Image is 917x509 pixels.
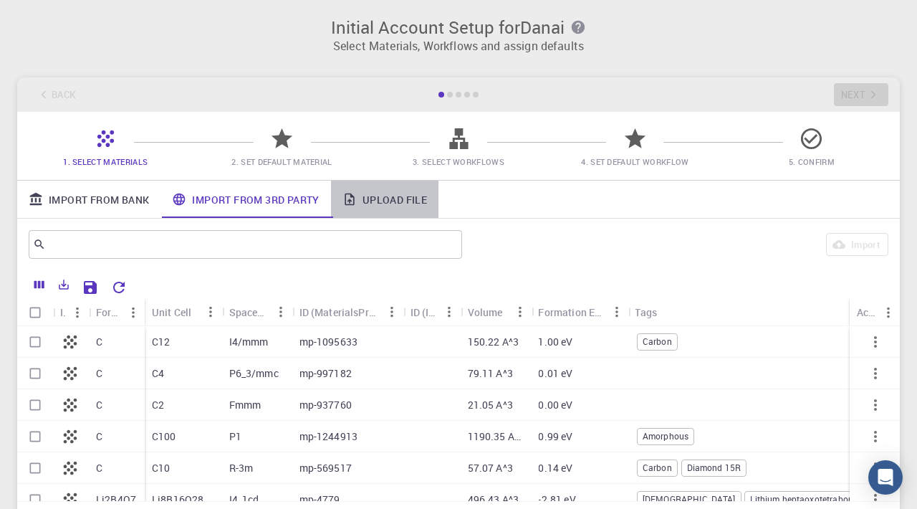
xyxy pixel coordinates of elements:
[229,398,261,412] p: Fmmm
[745,493,868,505] span: Lithium heptaoxotetraborate
[60,298,66,326] div: Icon
[538,461,572,475] p: 0.14 eV
[145,298,222,326] div: Unit Cell
[403,298,461,326] div: ID (ICSD)
[292,298,403,326] div: ID (MaterialsProject)
[635,298,657,326] div: Tags
[96,461,102,475] p: C
[152,298,191,326] div: Unit Cell
[231,156,332,167] span: 2. Set Default Material
[857,298,877,326] div: Actions
[17,181,160,218] a: Import From Bank
[581,156,688,167] span: 4. Set Default Workflow
[468,429,524,444] p: 1190.35 A^3
[52,273,76,296] button: Export
[331,181,438,218] a: Upload File
[96,398,102,412] p: C
[468,461,513,475] p: 57.07 A^3
[850,298,900,326] div: Actions
[538,398,572,412] p: 0.00 eV
[638,336,677,348] span: Carbon
[299,298,380,326] div: ID (MaterialsProject)
[152,335,170,349] p: C12
[96,493,136,507] p: Li2B4O7
[152,493,203,507] p: Li8B16O28
[96,335,102,349] p: C
[682,462,746,474] span: Diamond 15R
[538,335,572,349] p: 1.00 eV
[605,300,628,323] button: Menu
[299,366,352,381] p: mp-997182
[468,335,519,349] p: 150.22 A^3
[199,300,222,323] button: Menu
[152,398,164,412] p: C2
[66,301,89,324] button: Menu
[413,156,504,167] span: 3. Select Workflows
[380,300,403,323] button: Menu
[538,366,572,381] p: 0.01 eV
[229,298,269,326] div: Spacegroup
[438,300,461,323] button: Menu
[638,493,741,505] span: [DEMOGRAPHIC_DATA]
[468,366,513,381] p: 79.11 A^3
[789,156,835,167] span: 5. Confirm
[96,429,102,444] p: C
[508,300,531,323] button: Menu
[89,298,145,326] div: Formula
[27,273,52,296] button: Columns
[638,430,693,442] span: Amorphous
[229,335,269,349] p: I4/mmm
[76,273,105,302] button: Save Explorer Settings
[30,10,82,23] span: Support
[531,298,628,326] div: Formation Energy
[468,493,519,507] p: 496.43 A^3
[229,461,254,475] p: R-3m
[229,493,259,507] p: I4_1cd
[468,298,503,326] div: Volume
[229,429,241,444] p: P1
[638,462,677,474] span: Carbon
[538,493,575,507] p: -2.81 eV
[96,366,102,381] p: C
[26,17,891,37] h3: Initial Account Setup for Danai
[122,301,145,324] button: Menu
[299,493,340,507] p: mp-4779
[152,429,176,444] p: C100
[152,461,170,475] p: C10
[299,335,358,349] p: mp-1095633
[868,460,903,495] div: Open Intercom Messenger
[461,298,532,326] div: Volume
[63,156,148,167] span: 1. Select Materials
[222,298,292,326] div: Spacegroup
[299,461,352,475] p: mp-569517
[152,366,164,381] p: C4
[538,298,605,326] div: Formation Energy
[160,181,330,218] a: Import From 3rd Party
[411,298,438,326] div: ID (ICSD)
[299,398,352,412] p: mp-937760
[877,301,900,324] button: Menu
[26,37,891,54] p: Select Materials, Workflows and assign defaults
[299,429,358,444] p: mp-1244913
[53,298,89,326] div: Icon
[105,273,133,302] button: Reset Explorer Settings
[229,366,279,381] p: P6_3/mmc
[269,300,292,323] button: Menu
[468,398,513,412] p: 21.05 A^3
[96,298,122,326] div: Formula
[538,429,572,444] p: 0.99 eV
